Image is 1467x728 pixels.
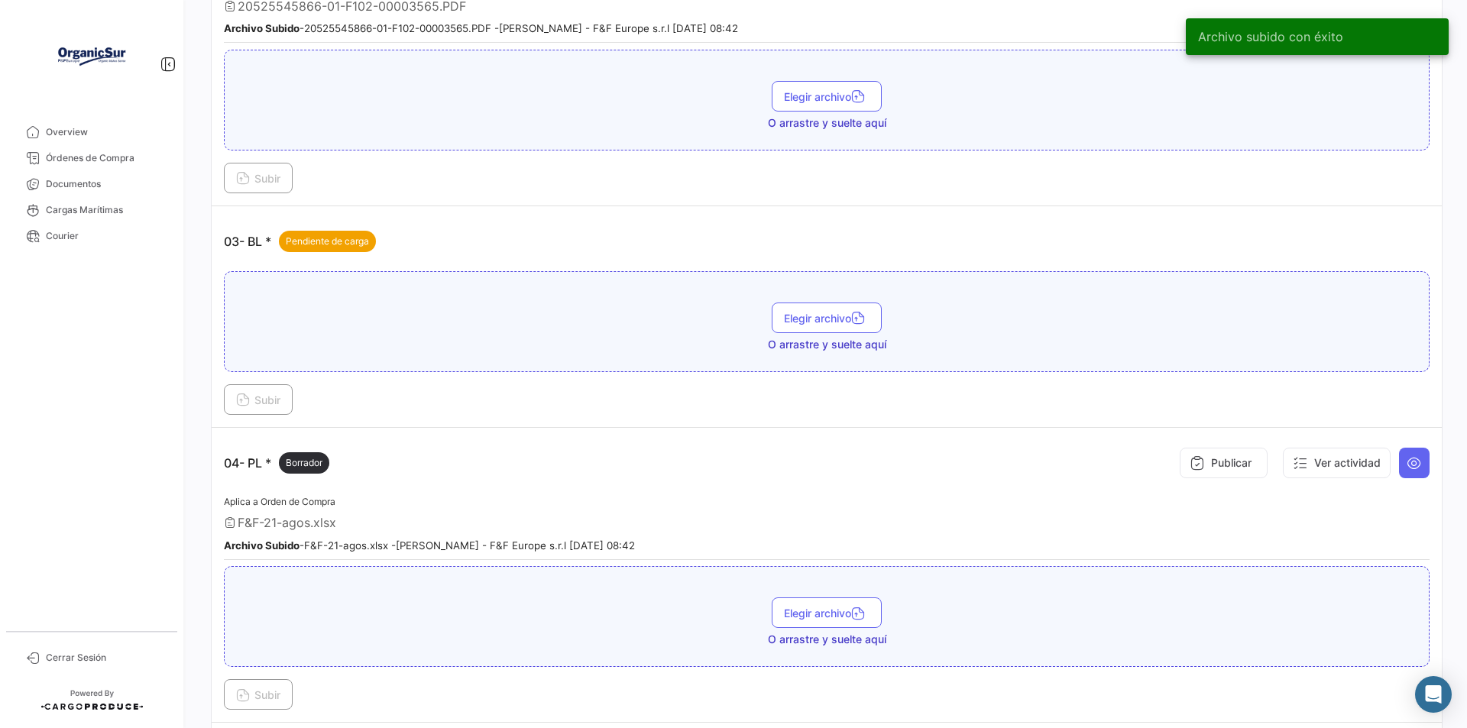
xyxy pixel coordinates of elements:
[784,607,870,620] span: Elegir archivo
[236,688,280,701] span: Subir
[46,151,165,165] span: Órdenes de Compra
[286,456,322,470] span: Borrador
[224,496,335,507] span: Aplica a Orden de Compra
[768,632,886,647] span: O arrastre y suelte aquí
[46,229,165,243] span: Courier
[236,393,280,406] span: Subir
[46,177,165,191] span: Documentos
[46,125,165,139] span: Overview
[1283,448,1391,478] button: Ver actividad
[236,172,280,185] span: Subir
[768,337,886,352] span: O arrastre y suelte aquí
[224,231,376,252] p: 03- BL *
[238,515,336,530] span: F&F-21-agos.xlsx
[1198,29,1343,44] span: Archivo subido con éxito
[224,539,300,552] b: Archivo Subido
[12,145,171,171] a: Órdenes de Compra
[1415,676,1452,713] div: Abrir Intercom Messenger
[12,223,171,249] a: Courier
[12,171,171,197] a: Documentos
[53,18,130,95] img: Logo+OrganicSur.png
[772,81,882,112] button: Elegir archivo
[224,679,293,710] button: Subir
[784,312,870,325] span: Elegir archivo
[224,452,329,474] p: 04- PL *
[12,119,171,145] a: Overview
[772,597,882,628] button: Elegir archivo
[224,163,293,193] button: Subir
[224,22,300,34] b: Archivo Subido
[286,235,369,248] span: Pendiente de carga
[1180,448,1268,478] button: Publicar
[46,203,165,217] span: Cargas Marítimas
[12,197,171,223] a: Cargas Marítimas
[224,384,293,415] button: Subir
[224,539,635,552] small: - F&F-21-agos.xlsx - [PERSON_NAME] - F&F Europe s.r.l [DATE] 08:42
[768,115,886,131] span: O arrastre y suelte aquí
[784,90,870,103] span: Elegir archivo
[224,22,738,34] small: - 20525545866-01-F102-00003565.PDF - [PERSON_NAME] - F&F Europe s.r.l [DATE] 08:42
[772,303,882,333] button: Elegir archivo
[46,651,165,665] span: Cerrar Sesión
